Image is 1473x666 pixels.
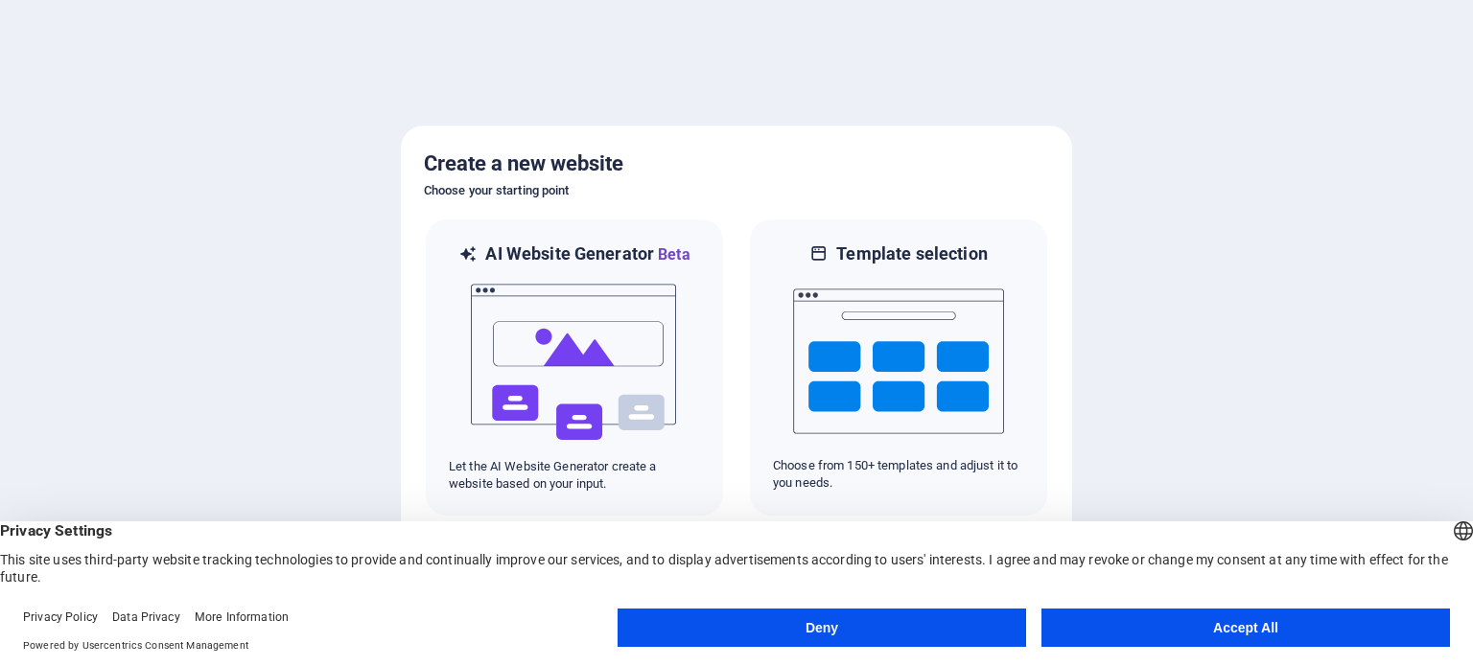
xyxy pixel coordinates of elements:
h6: Choose your starting point [424,179,1049,202]
p: Choose from 150+ templates and adjust it to you needs. [773,457,1024,492]
div: Template selectionChoose from 150+ templates and adjust it to you needs. [748,218,1049,517]
h5: Create a new website [424,149,1049,179]
p: Let the AI Website Generator create a website based on your input. [449,458,700,493]
h6: AI Website Generator [485,242,690,266]
div: AI Website GeneratorBetaaiLet the AI Website Generator create a website based on your input. [424,218,725,517]
h6: Template selection [836,242,987,265]
span: Beta [654,245,690,264]
img: ai [469,266,680,458]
